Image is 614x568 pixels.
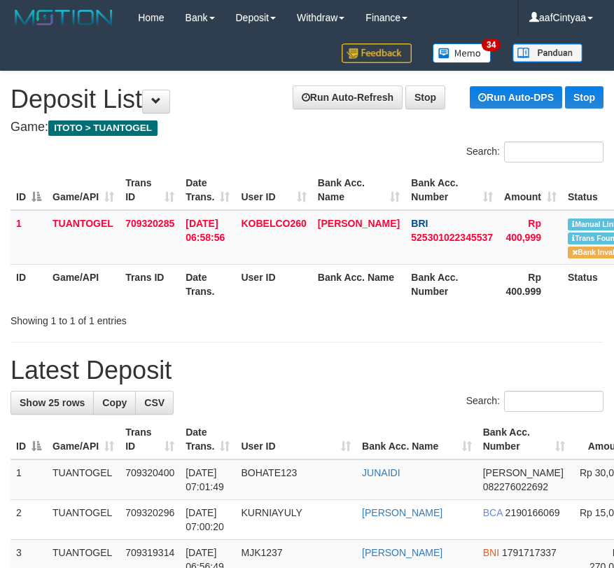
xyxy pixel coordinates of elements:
[356,420,477,459] th: Bank Acc. Name: activate to sort column ascending
[502,547,557,558] span: Copy 1791717337 to clipboard
[312,264,405,304] th: Bank Acc. Name
[186,218,225,243] span: [DATE] 06:58:56
[498,170,562,210] th: Amount: activate to sort column ascending
[11,264,47,304] th: ID
[512,43,582,62] img: panduan.png
[293,85,403,109] a: Run Auto-Refresh
[483,507,503,518] span: BCA
[411,218,428,229] span: BRI
[11,170,47,210] th: ID: activate to sort column descending
[433,43,491,63] img: Button%20Memo.svg
[483,467,564,478] span: [PERSON_NAME]
[411,232,493,243] span: Copy 525301022345537 to clipboard
[466,141,603,162] label: Search:
[180,420,235,459] th: Date Trans.: activate to sort column ascending
[235,420,356,459] th: User ID: activate to sort column ascending
[11,500,47,540] td: 2
[466,391,603,412] label: Search:
[235,500,356,540] td: KURNIAYULY
[11,7,117,28] img: MOTION_logo.png
[11,308,245,328] div: Showing 1 to 1 of 1 entries
[422,35,502,71] a: 34
[241,218,306,229] span: KOBELCO260
[47,210,120,265] td: TUANTOGEL
[405,85,445,109] a: Stop
[505,218,541,243] span: Rp 400,999
[362,467,400,478] a: JUNAIDI
[180,170,235,210] th: Date Trans.: activate to sort column ascending
[135,391,174,415] a: CSV
[405,170,498,210] th: Bank Acc. Number: activate to sort column ascending
[180,500,235,540] td: [DATE] 07:00:20
[11,210,47,265] td: 1
[20,397,85,408] span: Show 25 rows
[120,459,180,500] td: 709320400
[312,170,405,210] th: Bank Acc. Name: activate to sort column ascending
[125,218,174,229] span: 709320285
[505,507,560,518] span: Copy 2190166069 to clipboard
[483,481,548,492] span: Copy 082276022692 to clipboard
[120,264,180,304] th: Trans ID
[235,170,312,210] th: User ID: activate to sort column ascending
[11,459,47,500] td: 1
[47,500,120,540] td: TUANTOGEL
[482,39,501,51] span: 34
[120,500,180,540] td: 709320296
[47,459,120,500] td: TUANTOGEL
[180,264,235,304] th: Date Trans.
[405,264,498,304] th: Bank Acc. Number
[47,264,120,304] th: Game/API
[180,459,235,500] td: [DATE] 07:01:49
[504,141,603,162] input: Search:
[11,391,94,415] a: Show 25 rows
[498,264,562,304] th: Rp 400.999
[342,43,412,63] img: Feedback.jpg
[470,86,562,109] a: Run Auto-DPS
[47,420,120,459] th: Game/API: activate to sort column ascending
[48,120,158,136] span: ITOTO > TUANTOGEL
[565,86,603,109] a: Stop
[11,120,603,134] h4: Game:
[11,420,47,459] th: ID: activate to sort column descending
[93,391,136,415] a: Copy
[318,218,400,229] a: [PERSON_NAME]
[11,85,603,113] h1: Deposit List
[362,507,442,518] a: [PERSON_NAME]
[144,397,165,408] span: CSV
[120,420,180,459] th: Trans ID: activate to sort column ascending
[102,397,127,408] span: Copy
[11,356,603,385] h1: Latest Deposit
[362,547,442,558] a: [PERSON_NAME]
[47,170,120,210] th: Game/API: activate to sort column ascending
[235,459,356,500] td: BOHATE123
[504,391,603,412] input: Search:
[120,170,180,210] th: Trans ID: activate to sort column ascending
[235,264,312,304] th: User ID
[477,420,571,459] th: Bank Acc. Number: activate to sort column ascending
[483,547,499,558] span: BNI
